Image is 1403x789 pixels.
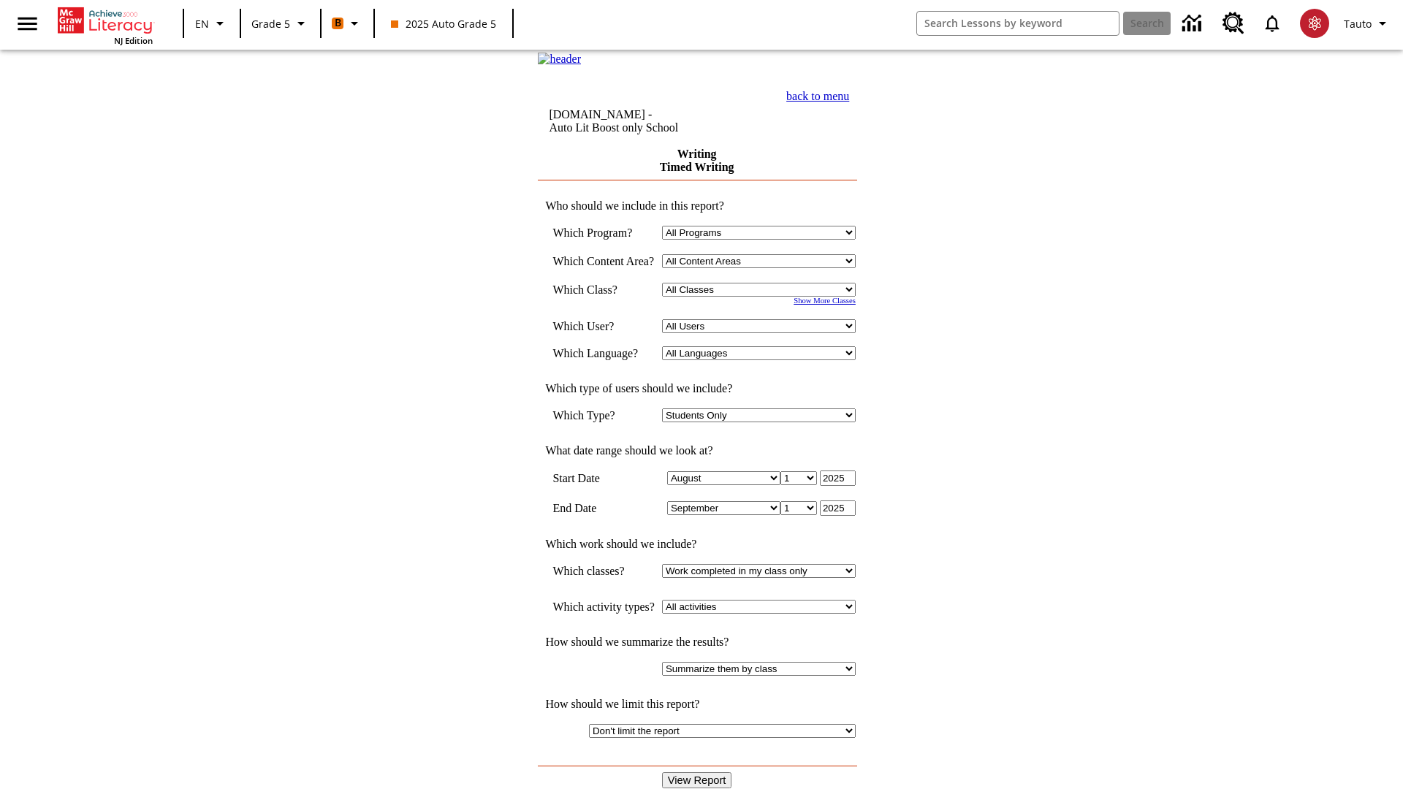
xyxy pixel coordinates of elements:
td: Which Type? [552,408,655,422]
a: back to menu [786,90,849,102]
td: Which work should we include? [538,538,856,551]
nobr: Auto Lit Boost only School [549,121,678,134]
a: Writing Timed Writing [660,148,734,173]
td: Which Program? [552,226,655,240]
button: Language: EN, Select a language [189,10,235,37]
nobr: Which Content Area? [552,255,654,267]
td: Which type of users should we include? [538,382,856,395]
td: How should we limit this report? [538,698,856,711]
div: Home [58,4,153,46]
a: Resource Center, Will open in new tab [1214,4,1253,43]
button: Open side menu [6,2,49,45]
a: Data Center [1174,4,1214,44]
td: What date range should we look at? [538,444,856,457]
td: End Date [552,500,655,516]
button: Profile/Settings [1338,10,1397,37]
td: Which Class? [552,283,655,297]
button: Boost Class color is orange. Change class color [326,10,369,37]
button: Select a new avatar [1291,4,1338,42]
td: [DOMAIN_NAME] - [549,108,734,134]
span: NJ Edition [114,35,153,46]
a: Show More Classes [794,297,856,305]
span: B [335,14,341,32]
span: 2025 Auto Grade 5 [391,16,496,31]
button: Grade: Grade 5, Select a grade [246,10,316,37]
img: header [538,53,581,66]
input: View Report [662,772,732,788]
a: Notifications [1253,4,1291,42]
span: Tauto [1344,16,1372,31]
img: avatar image [1300,9,1329,38]
td: Start Date [552,470,655,486]
td: Which User? [552,319,655,333]
span: Grade 5 [251,16,290,31]
span: EN [195,16,209,31]
td: Which activity types? [552,600,655,614]
td: How should we summarize the results? [538,636,856,649]
td: Which Language? [552,346,655,360]
td: Which classes? [552,564,655,578]
td: Who should we include in this report? [538,199,856,213]
input: search field [917,12,1119,35]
